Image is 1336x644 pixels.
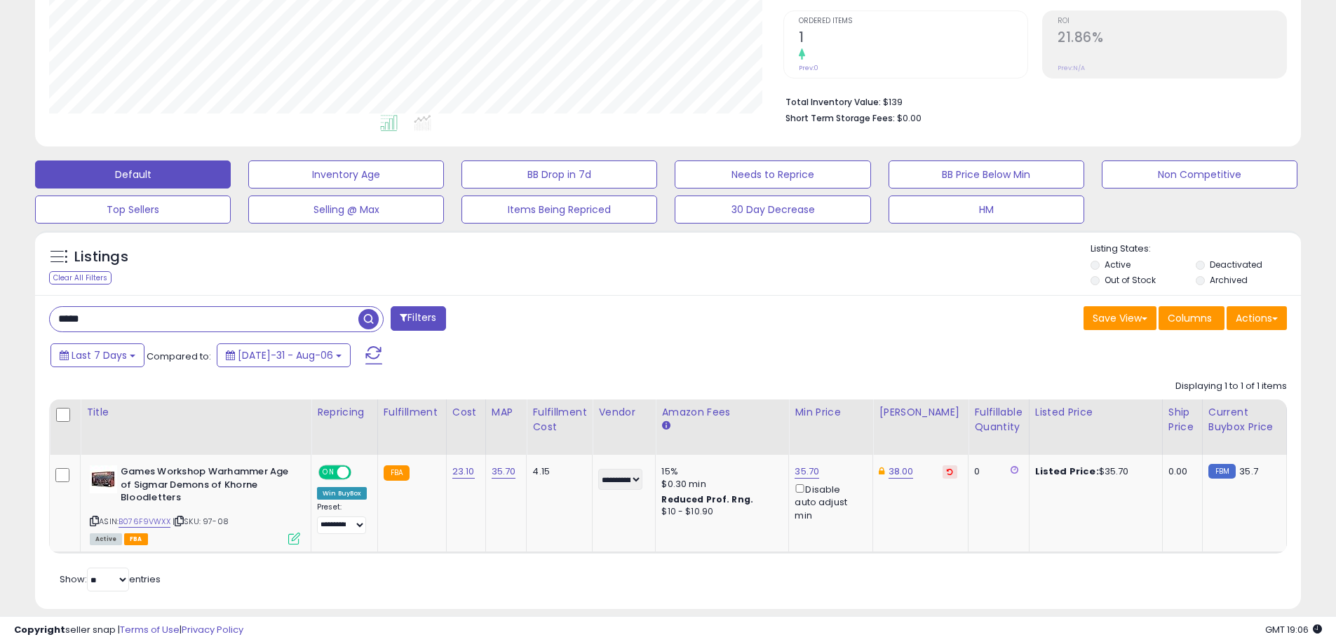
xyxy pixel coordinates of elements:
span: | SKU: 97-08 [173,516,229,527]
b: Listed Price: [1035,465,1099,478]
span: Ordered Items [799,18,1027,25]
button: Save View [1084,306,1156,330]
div: seller snap | | [14,624,243,637]
div: Repricing [317,405,372,420]
th: CSV column name: cust_attr_2_Vendor [593,399,656,455]
div: Vendor [598,405,649,420]
button: Items Being Repriced [461,196,657,224]
a: 35.70 [492,465,516,479]
button: BB Drop in 7d [461,160,657,189]
div: Preset: [317,502,367,534]
div: Win BuyBox [317,487,367,500]
b: Total Inventory Value: [785,96,881,108]
span: Columns [1168,311,1212,325]
span: Last 7 Days [72,348,127,362]
button: Inventory Age [248,160,444,189]
div: Displaying 1 to 1 of 1 items [1175,380,1287,393]
div: Listed Price [1035,405,1156,420]
label: Deactivated [1210,259,1262,270]
span: [DATE]-31 - Aug-06 [238,348,333,362]
span: ROI [1058,18,1286,25]
button: [DATE]-31 - Aug-06 [217,343,351,367]
small: FBA [384,465,410,481]
div: 0.00 [1168,465,1192,478]
div: MAP [492,405,521,420]
div: Title [86,405,305,420]
div: Fulfillment [384,405,440,420]
small: Amazon Fees. [661,420,670,432]
div: Disable auto adjust min [795,481,862,522]
button: 30 Day Decrease [675,196,870,224]
span: $0.00 [897,111,922,125]
a: Privacy Policy [182,623,243,636]
b: Reduced Prof. Rng. [661,493,753,505]
img: 41XuO1MvrGL._SL40_.jpg [90,465,117,493]
div: Min Price [795,405,867,420]
a: Terms of Use [120,623,180,636]
span: 2025-08-15 19:06 GMT [1265,623,1322,636]
span: FBA [124,533,148,545]
button: Selling @ Max [248,196,444,224]
span: ON [320,467,337,479]
b: Short Term Storage Fees: [785,112,895,124]
div: Fulfillable Quantity [974,405,1023,434]
div: Ship Price [1168,405,1196,434]
b: Games Workshop Warhammer Age of Sigmar Demons of Khorne Bloodletters [121,465,291,508]
button: Default [35,160,231,189]
button: HM [889,196,1084,224]
span: Show: entries [60,573,161,586]
h5: Listings [74,247,128,267]
button: Filters [391,306,445,331]
a: 35.70 [795,465,819,479]
div: Amazon Fees [661,405,783,420]
button: Needs to Reprice [675,160,870,189]
div: Clear All Filters [49,271,112,285]
a: 23.10 [452,465,475,479]
small: FBM [1208,464,1236,479]
small: Prev: N/A [1058,64,1085,72]
small: Prev: 0 [799,64,818,72]
div: Cost [452,405,480,420]
h2: 21.86% [1058,29,1286,48]
div: $0.30 min [661,478,778,491]
div: $10 - $10.90 [661,506,778,518]
a: B076F9VWXX [119,516,170,528]
button: BB Price Below Min [889,160,1084,189]
div: 0 [974,465,1018,478]
label: Out of Stock [1105,274,1156,286]
div: Fulfillment Cost [532,405,586,434]
span: 35.7 [1239,465,1258,478]
div: [PERSON_NAME] [879,405,962,420]
button: Actions [1227,306,1287,330]
button: Non Competitive [1102,160,1297,189]
button: Top Sellers [35,196,231,224]
div: 4.15 [532,465,581,478]
span: Compared to: [147,350,211,363]
div: ASIN: [90,465,300,543]
li: $139 [785,93,1276,109]
strong: Copyright [14,623,65,636]
h2: 1 [799,29,1027,48]
button: Columns [1159,306,1224,330]
div: Current Buybox Price [1208,405,1281,434]
div: 15% [661,465,778,478]
button: Last 7 Days [50,343,144,367]
span: All listings currently available for purchase on Amazon [90,533,122,545]
span: OFF [349,467,372,479]
label: Archived [1210,274,1248,286]
a: 38.00 [889,465,914,479]
p: Listing States: [1091,242,1301,256]
div: $35.70 [1035,465,1152,478]
label: Active [1105,259,1131,270]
